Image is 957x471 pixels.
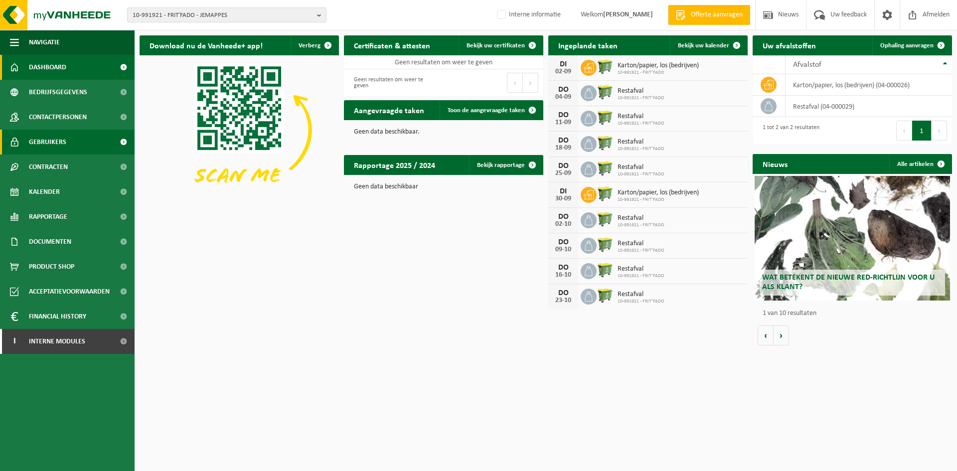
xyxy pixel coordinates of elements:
div: DO [553,238,573,246]
div: 02-10 [553,221,573,228]
a: Offerte aanvragen [668,5,750,25]
span: Documenten [29,229,71,254]
div: DI [553,187,573,195]
h2: Uw afvalstoffen [753,35,826,55]
div: 25-09 [553,170,573,177]
span: Verberg [299,42,320,49]
span: Restafval [618,214,664,222]
div: 1 tot 2 van 2 resultaten [758,120,819,142]
td: restafval (04-000029) [786,96,952,117]
span: 10-991921 - FRIT’FADO [618,299,664,305]
span: Gebruikers [29,130,66,155]
span: Contactpersonen [29,105,87,130]
button: 1 [912,121,932,141]
div: 11-09 [553,119,573,126]
button: Next [523,73,538,93]
img: WB-0660-HPE-GN-51 [597,287,614,304]
span: Restafval [618,113,664,121]
span: 10-991921 - FRIT’FADO [618,146,664,152]
button: Next [932,121,947,141]
span: Bekijk uw certificaten [467,42,525,49]
span: Bedrijfsgegevens [29,80,87,105]
button: Previous [896,121,912,141]
span: 10-991921 - FRIT’FADO [618,197,699,203]
div: DO [553,137,573,145]
span: 10-991921 - FRIT’FADO [618,273,664,279]
h2: Rapportage 2025 / 2024 [344,155,445,174]
button: Verberg [291,35,338,55]
span: Contracten [29,155,68,179]
div: DO [553,289,573,297]
a: Bekijk uw kalender [670,35,747,55]
img: WB-0660-HPE-GN-51 [597,135,614,152]
span: 10-991921 - FRIT’FADO [618,171,664,177]
a: Ophaling aanvragen [872,35,951,55]
span: Rapportage [29,204,67,229]
div: DO [553,162,573,170]
h2: Nieuws [753,154,797,173]
div: DO [553,111,573,119]
span: Financial History [29,304,86,329]
label: Interne informatie [495,7,561,22]
a: Bekijk rapportage [469,155,542,175]
img: WB-0660-HPE-GN-51 [597,262,614,279]
h2: Download nu de Vanheede+ app! [140,35,273,55]
div: 04-09 [553,94,573,101]
img: WB-0660-HPE-GN-51 [597,160,614,177]
span: Acceptatievoorwaarden [29,279,110,304]
h2: Certificaten & attesten [344,35,440,55]
span: Restafval [618,240,664,248]
span: Restafval [618,265,664,273]
img: WB-0660-HPE-GN-51 [597,109,614,126]
span: Karton/papier, los (bedrijven) [618,62,699,70]
td: karton/papier, los (bedrijven) (04-000026) [786,74,952,96]
span: Restafval [618,291,664,299]
p: 1 van 10 resultaten [763,310,947,317]
span: 10-991921 - FRIT’FADO [618,248,664,254]
span: Ophaling aanvragen [880,42,934,49]
div: 18-09 [553,145,573,152]
span: 10-991921 - FRIT’FADO [618,70,699,76]
span: Restafval [618,163,664,171]
span: Bekijk uw kalender [678,42,729,49]
p: Geen data beschikbaar [354,183,533,190]
span: 10-991921 - FRIT’FADO - JEMAPPES [133,8,313,23]
button: Volgende [774,325,789,345]
strong: [PERSON_NAME] [603,11,653,18]
span: Offerte aanvragen [688,10,745,20]
td: Geen resultaten om weer te geven [344,55,543,69]
span: Restafval [618,138,664,146]
div: Geen resultaten om weer te geven [349,72,439,94]
img: Download de VHEPlus App [140,55,339,205]
span: Restafval [618,87,664,95]
a: Bekijk uw certificaten [459,35,542,55]
div: 23-10 [553,297,573,304]
span: Product Shop [29,254,74,279]
button: Previous [507,73,523,93]
span: Afvalstof [793,61,821,69]
a: Toon de aangevraagde taken [440,100,542,120]
img: WB-0660-HPE-GN-51 [597,211,614,228]
div: DO [553,86,573,94]
div: 30-09 [553,195,573,202]
span: 10-991921 - FRIT’FADO [618,95,664,101]
img: WB-0660-HPE-GN-51 [597,58,614,75]
span: Interne modules [29,329,85,354]
div: 16-10 [553,272,573,279]
a: Wat betekent de nieuwe RED-richtlijn voor u als klant? [755,176,950,301]
span: Kalender [29,179,60,204]
img: WB-0660-HPE-GN-51 [597,185,614,202]
div: 02-09 [553,68,573,75]
span: Toon de aangevraagde taken [448,107,525,114]
img: WB-0660-HPE-GN-51 [597,236,614,253]
p: Geen data beschikbaar. [354,129,533,136]
div: DO [553,264,573,272]
div: DI [553,60,573,68]
span: Dashboard [29,55,66,80]
span: 10-991921 - FRIT’FADO [618,222,664,228]
h2: Aangevraagde taken [344,100,434,120]
span: I [10,329,19,354]
div: DO [553,213,573,221]
span: Wat betekent de nieuwe RED-richtlijn voor u als klant? [762,274,935,291]
a: Alle artikelen [889,154,951,174]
